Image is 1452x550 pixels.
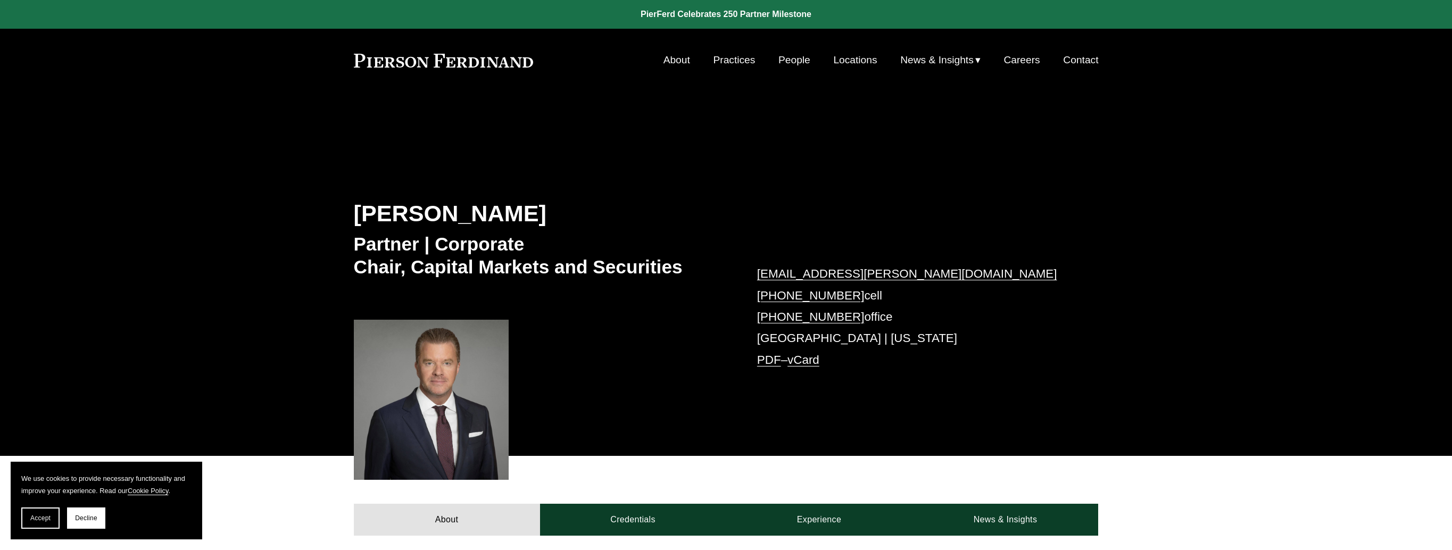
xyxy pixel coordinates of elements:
a: People [778,50,810,70]
a: About [354,504,540,536]
a: News & Insights [912,504,1098,536]
p: We use cookies to provide necessary functionality and improve your experience. Read our . [21,472,192,497]
a: About [663,50,690,70]
a: Contact [1063,50,1098,70]
a: Cookie Policy [128,487,169,495]
button: Accept [21,507,60,529]
p: cell office [GEOGRAPHIC_DATA] | [US_STATE] – [757,263,1067,371]
a: [EMAIL_ADDRESS][PERSON_NAME][DOMAIN_NAME] [757,267,1057,280]
section: Cookie banner [11,462,202,539]
h2: [PERSON_NAME] [354,199,726,227]
a: Credentials [540,504,726,536]
a: Experience [726,504,912,536]
span: Decline [75,514,97,522]
a: [PHONE_NUMBER] [757,310,865,323]
a: PDF [757,353,781,366]
span: Accept [30,514,51,522]
a: Locations [833,50,877,70]
span: News & Insights [900,51,974,70]
button: Decline [67,507,105,529]
a: Careers [1003,50,1040,70]
a: [PHONE_NUMBER] [757,289,865,302]
a: vCard [787,353,819,366]
a: folder dropdown [900,50,981,70]
a: Practices [713,50,755,70]
h3: Partner | Corporate Chair, Capital Markets and Securities [354,232,726,279]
